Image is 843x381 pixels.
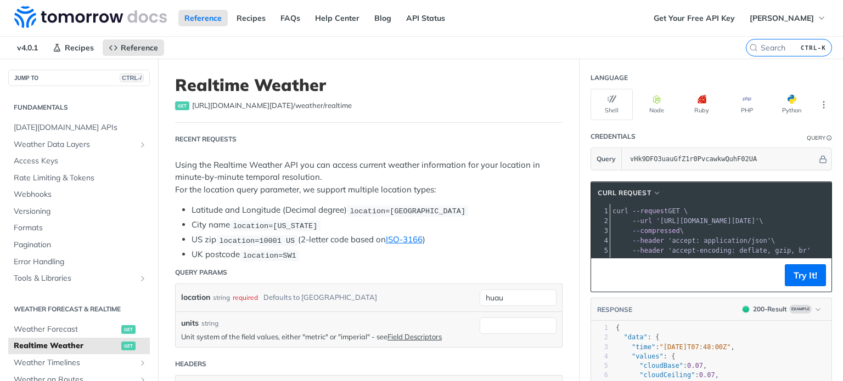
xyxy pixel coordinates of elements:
div: 3 [591,343,608,352]
button: Ruby [681,89,723,120]
a: Formats [8,220,150,236]
span: Query [597,154,616,164]
div: 2 [591,333,608,342]
div: 1 [591,206,610,216]
span: cURL Request [598,188,651,198]
span: Weather Forecast [14,324,119,335]
span: 0.07 [687,362,703,369]
span: { [616,324,620,332]
span: [PERSON_NAME] [750,13,814,23]
span: Formats [14,223,147,234]
i: Information [827,135,832,141]
h1: Realtime Weather [175,75,563,95]
button: More Languages [816,96,832,113]
a: Blog [368,10,397,26]
a: Tools & LibrariesShow subpages for Tools & Libraries [8,270,150,287]
span: "values" [632,352,664,360]
div: 5 [591,361,608,371]
button: Show subpages for Weather Timelines [138,359,147,367]
span: Tools & Libraries [14,273,136,284]
h2: Weather Forecast & realtime [8,304,150,314]
div: Language [591,73,628,83]
span: : , [616,362,707,369]
span: '[URL][DOMAIN_NAME][DATE]' [656,217,759,225]
button: Python [771,89,813,120]
button: Show subpages for Weather Data Layers [138,140,147,149]
span: "data" [623,333,647,341]
a: Recipes [231,10,272,26]
span: Pagination [14,240,147,251]
span: \ [612,227,684,235]
div: Headers [175,359,206,369]
div: Credentials [591,132,636,141]
button: cURL Request [594,187,665,198]
li: City name [192,219,563,231]
span: : { [616,352,675,360]
h2: Fundamentals [8,103,150,112]
div: string [201,319,218,328]
span: get [175,101,189,110]
div: Defaults to [GEOGRAPHIC_DATA] [263,289,377,305]
span: --request [632,207,668,215]
a: Field Descriptors [387,332,442,341]
span: location=10001 US [219,236,295,244]
button: PHP [726,89,768,120]
div: 200 - Result [753,304,787,314]
a: Help Center [309,10,366,26]
button: JUMP TOCTRL-/ [8,70,150,86]
button: [PERSON_NAME] [744,10,832,26]
span: 200 [743,306,749,312]
span: Webhooks [14,189,147,200]
span: Reference [121,43,158,53]
button: Hide [817,153,829,164]
span: \ [612,217,763,225]
span: : , [616,343,735,351]
a: Error Handling [8,254,150,270]
span: 0.07 [699,371,715,379]
span: [DATE][DOMAIN_NAME] APIs [14,122,147,133]
div: Query Params [175,268,227,277]
kbd: CTRL-K [798,42,829,53]
span: location=[US_STATE] [233,221,317,230]
span: \ [612,237,775,244]
span: Access Keys [14,156,147,167]
span: CTRL-/ [120,73,144,82]
a: Reference [178,10,228,26]
span: Versioning [14,206,147,217]
button: Node [636,89,678,120]
span: Weather Data Layers [14,139,136,150]
div: string [213,289,230,305]
a: Rate Limiting & Tokens [8,170,150,186]
span: curl [612,207,628,215]
button: Query [591,148,622,170]
button: Try It! [785,264,826,286]
div: 5 [591,246,610,255]
span: --header [632,237,664,244]
button: RESPONSE [597,304,633,315]
a: ISO-3166 [386,234,423,244]
li: US zip (2-letter code based on ) [192,234,563,246]
button: Copy to clipboard [597,267,612,283]
a: Get Your Free API Key [648,10,741,26]
div: 6 [591,371,608,380]
a: Webhooks [8,186,150,203]
li: Latitude and Longitude (Decimal degree) [192,204,563,217]
button: 200200-ResultExample [737,304,826,315]
span: "cloudBase" [639,362,683,369]
span: Realtime Weather [14,340,119,351]
span: : { [616,333,660,341]
span: --header [632,247,664,254]
div: 4 [591,352,608,361]
span: 'accept-encoding: deflate, gzip, br' [668,247,811,254]
a: [DATE][DOMAIN_NAME] APIs [8,120,150,136]
a: Weather Forecastget [8,321,150,338]
span: "cloudCeiling" [639,371,695,379]
a: Pagination [8,237,150,253]
button: Show subpages for Tools & Libraries [138,274,147,283]
p: Unit system of the field values, either "metric" or "imperial" - see [181,332,474,342]
span: location=SW1 [243,251,296,259]
span: --compressed [632,227,680,235]
span: Example [789,305,812,314]
span: : , [616,371,719,379]
svg: More ellipsis [819,100,829,110]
